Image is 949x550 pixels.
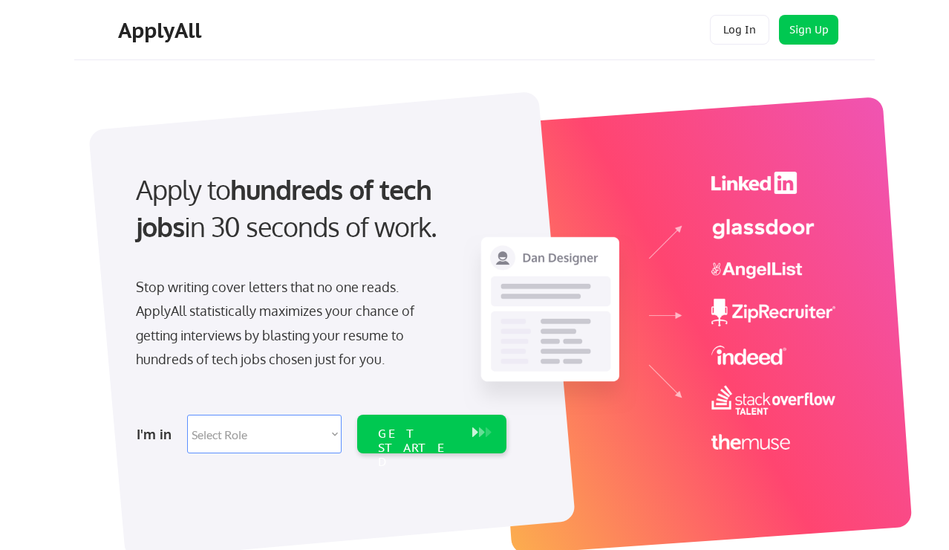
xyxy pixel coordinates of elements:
[136,172,438,243] strong: hundreds of tech jobs
[136,171,500,246] div: Apply to in 30 seconds of work.
[710,15,769,45] button: Log In
[779,15,838,45] button: Sign Up
[136,275,441,372] div: Stop writing cover letters that no one reads. ApplyAll statistically maximizes your chance of get...
[378,427,457,470] div: GET STARTED
[137,422,178,446] div: I'm in
[118,18,206,43] div: ApplyAll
